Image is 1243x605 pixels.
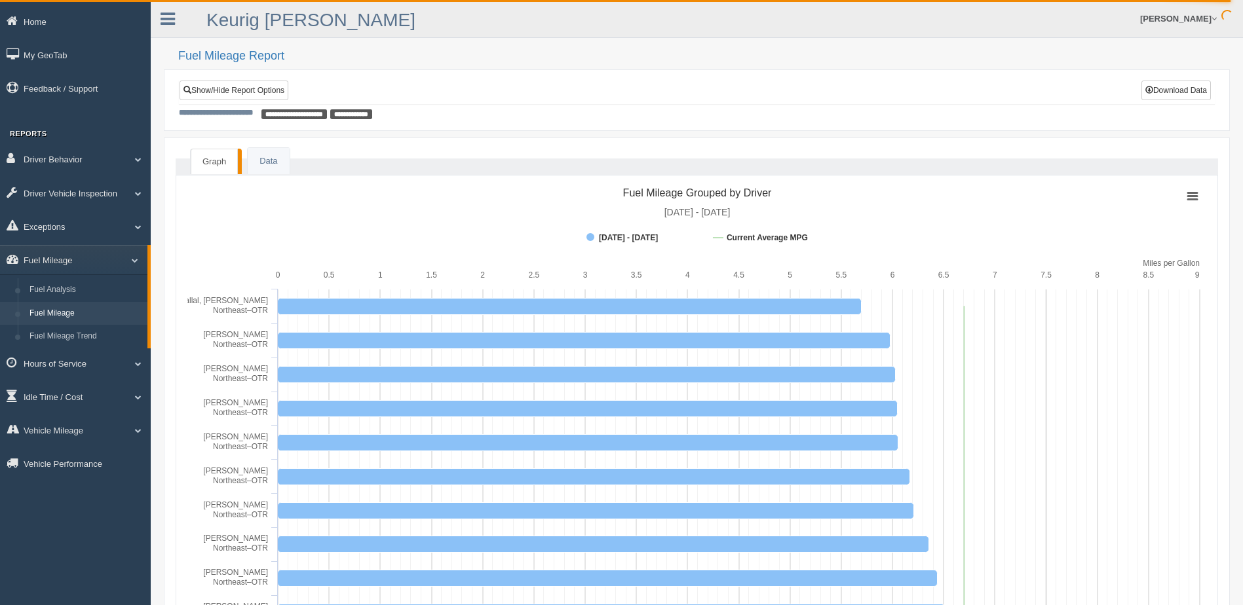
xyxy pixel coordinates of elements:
a: Graph [191,149,238,175]
text: 2.5 [528,270,539,280]
tspan: Northeast–OTR [213,577,268,587]
tspan: Miles per Gallon [1143,259,1200,268]
tspan: [PERSON_NAME] [203,398,268,407]
text: 8.5 [1143,270,1154,280]
text: 5.5 [835,270,847,280]
a: Data [248,148,289,175]
text: 8 [1095,270,1100,280]
text: 4.5 [733,270,744,280]
text: 6 [890,270,895,280]
a: Fuel Mileage [24,302,147,325]
text: 2 [480,270,485,280]
a: Fuel Analysis [24,278,147,302]
tspan: [DATE] - [DATE] [664,207,731,217]
a: Fuel Mileage Trend [24,325,147,348]
tspan: Northeast–OTR [213,408,268,417]
text: 3 [583,270,588,280]
tspan: Northeast–OTR [213,476,268,485]
tspan: [PERSON_NAME] [203,500,268,509]
tspan: [PERSON_NAME] [203,466,268,475]
tspan: Northeast–OTR [213,374,268,383]
a: Keurig [PERSON_NAME] [206,10,415,30]
tspan: [PERSON_NAME] [203,330,268,339]
tspan: Northeast–OTR [213,510,268,519]
tspan: Fuel Mileage Grouped by Driver [623,187,772,198]
tspan: [PERSON_NAME] [203,568,268,577]
text: 1 [378,270,383,280]
text: 7.5 [1041,270,1052,280]
text: 1.5 [426,270,437,280]
button: Download Data [1141,81,1211,100]
tspan: [DATE] - [DATE] [599,233,658,242]
text: 0 [276,270,280,280]
text: 0.5 [324,270,335,280]
a: Show/Hide Report Options [180,81,288,100]
tspan: Benallal, [PERSON_NAME] [171,296,268,305]
tspan: [PERSON_NAME] [203,364,268,373]
text: 7 [993,270,997,280]
tspan: Northeast–OTR [213,442,268,451]
text: 6.5 [938,270,949,280]
tspan: Current Average MPG [727,233,808,242]
text: 3.5 [631,270,642,280]
text: 9 [1195,270,1200,280]
text: 5 [788,270,792,280]
text: 4 [685,270,690,280]
tspan: Northeast–OTR [213,306,268,315]
tspan: Northeast–OTR [213,340,268,349]
tspan: Northeast–OTR [213,543,268,553]
h2: Fuel Mileage Report [178,50,1230,63]
tspan: [PERSON_NAME] [203,534,268,543]
tspan: [PERSON_NAME] [203,432,268,441]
